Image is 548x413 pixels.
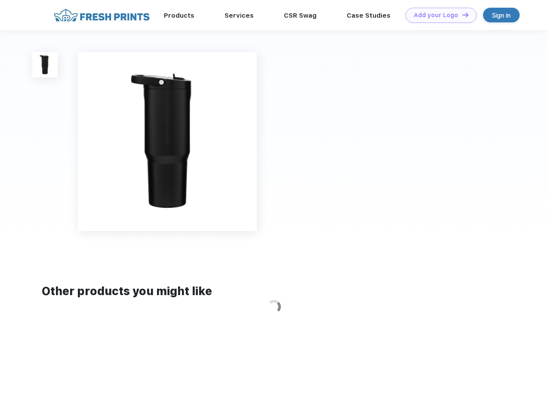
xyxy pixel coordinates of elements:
[42,283,506,300] div: Other products you might like
[164,12,194,19] a: Products
[483,8,520,22] a: Sign in
[51,8,152,23] img: fo%20logo%202.webp
[462,12,468,17] img: DT
[32,52,58,77] img: func=resize&h=100
[492,10,511,20] div: Sign in
[414,12,458,19] div: Add your Logo
[78,52,257,231] img: func=resize&h=640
